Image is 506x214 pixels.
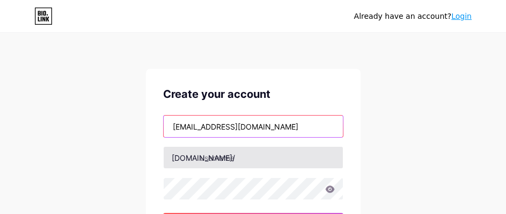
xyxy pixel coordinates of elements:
div: Create your account [163,86,343,102]
div: Already have an account? [354,11,472,22]
a: Login [451,12,472,20]
div: [DOMAIN_NAME]/ [172,152,235,163]
input: username [164,147,343,168]
input: Email [164,116,343,137]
